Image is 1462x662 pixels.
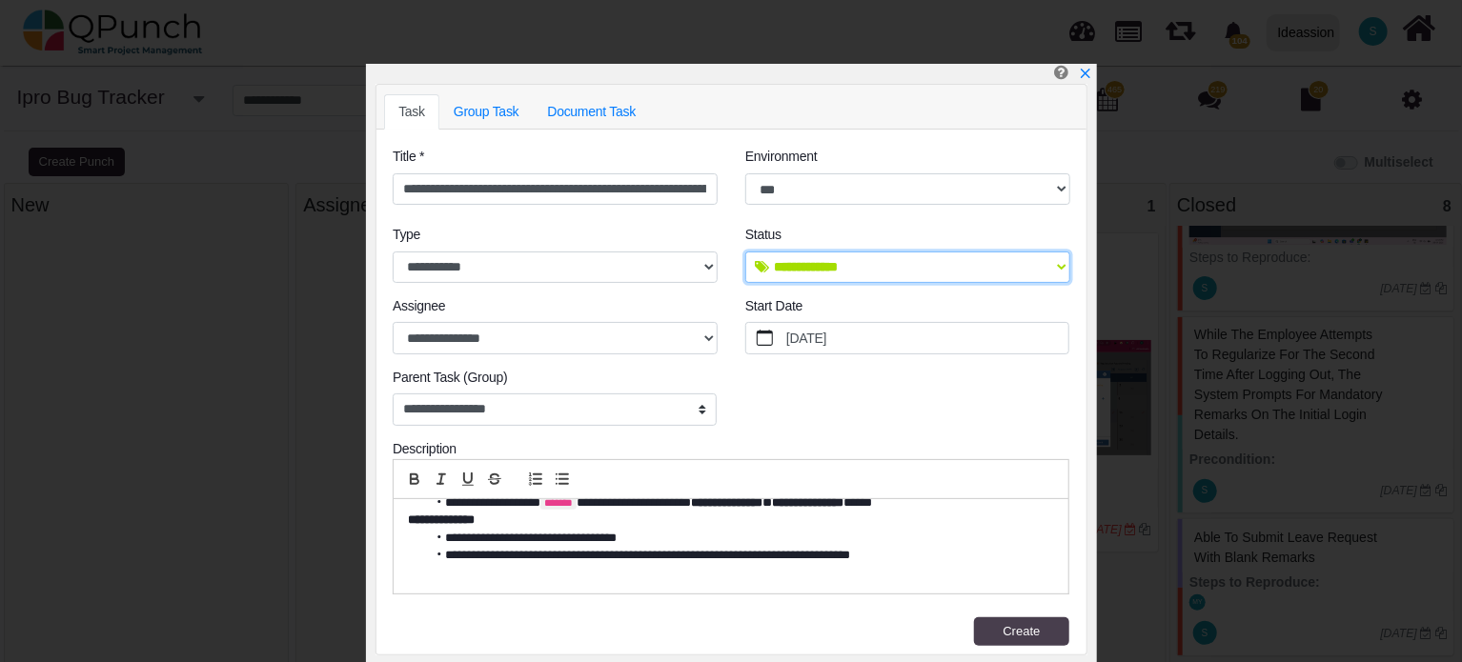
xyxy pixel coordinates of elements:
a: Document Task [533,94,650,130]
button: Create [974,617,1069,646]
a: Task [384,94,439,130]
span: Create [1003,624,1040,638]
legend: Assignee [393,296,717,322]
a: x [1079,66,1092,81]
a: Group Task [439,94,534,130]
legend: Type [393,225,717,251]
label: Environment [745,147,818,167]
legend: Parent Task (Group) [393,368,717,393]
svg: calendar [757,330,774,347]
i: Create Punch [1054,64,1068,80]
legend: Status [745,225,1069,251]
legend: Start Date [745,296,1069,322]
div: Description [393,439,1069,459]
label: Title * [393,147,424,167]
svg: x [1079,67,1092,80]
label: [DATE] [783,323,1069,353]
button: calendar [746,323,783,353]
